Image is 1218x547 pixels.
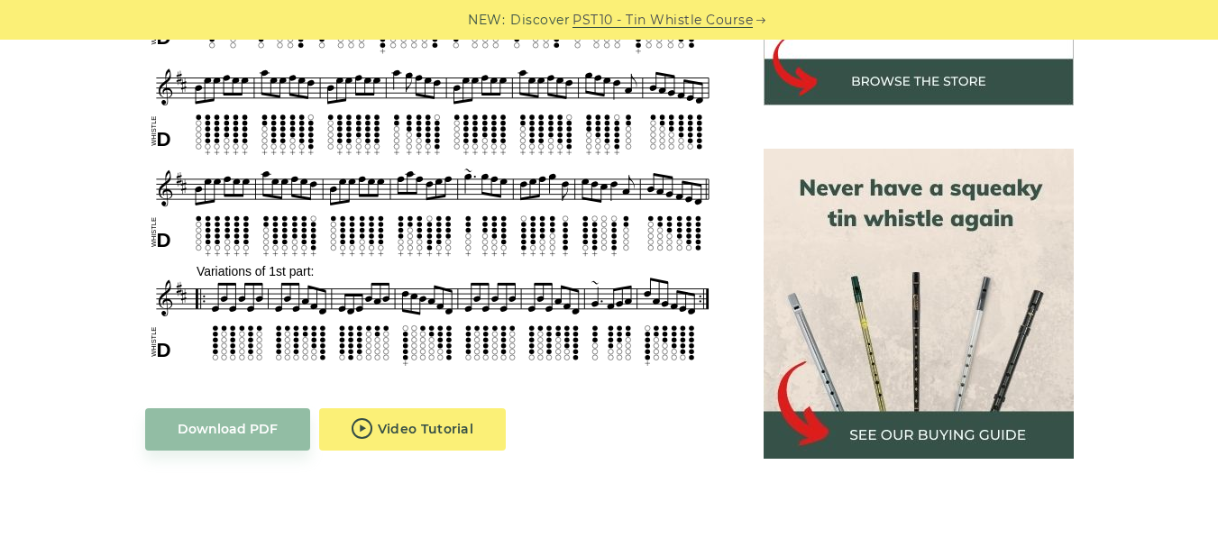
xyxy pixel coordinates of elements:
span: NEW: [468,10,505,31]
a: Video Tutorial [319,408,507,451]
img: tin whistle buying guide [764,149,1074,459]
a: Download PDF [145,408,310,451]
span: Discover [510,10,570,31]
a: PST10 - Tin Whistle Course [572,10,753,31]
